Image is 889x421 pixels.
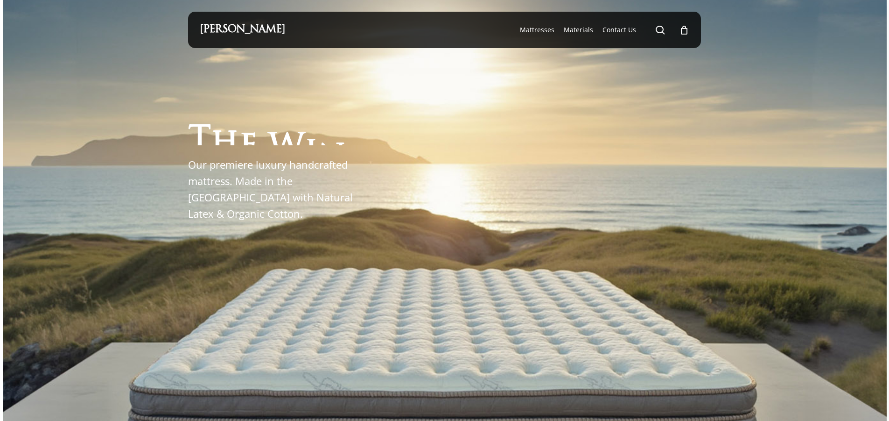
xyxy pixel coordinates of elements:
span: e [239,130,258,164]
span: d [346,143,373,177]
p: Our premiere luxury handcrafted mattress. Made in the [GEOGRAPHIC_DATA] with Natural Latex & Orga... [188,157,363,222]
span: i [305,136,318,170]
a: Mattresses [520,25,554,35]
nav: Main Menu [515,12,689,48]
span: n [318,140,346,173]
span: T [188,125,211,159]
span: Contact Us [602,25,636,34]
span: Materials [564,25,593,34]
a: [PERSON_NAME] [200,25,285,35]
span: h [211,128,239,161]
a: Contact Us [602,25,636,35]
span: Mattresses [520,25,554,34]
h1: The Windsor [188,112,440,145]
span: W [268,133,305,167]
a: Materials [564,25,593,35]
